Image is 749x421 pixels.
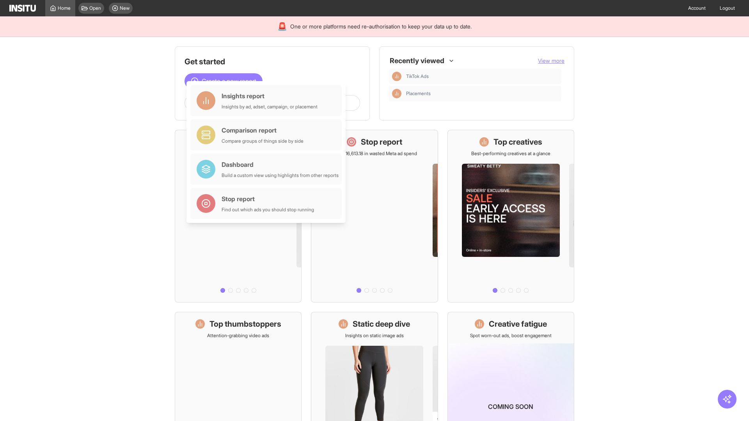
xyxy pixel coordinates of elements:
[538,57,564,65] button: View more
[222,194,314,203] div: Stop report
[493,136,542,147] h1: Top creatives
[58,5,71,11] span: Home
[222,160,339,169] div: Dashboard
[345,333,404,339] p: Insights on static image ads
[89,5,101,11] span: Open
[222,104,318,110] div: Insights by ad, adset, campaign, or placement
[175,130,302,302] a: What's live nowSee all active ads instantly
[406,90,558,97] span: Placements
[9,5,36,12] img: Logo
[392,72,401,81] div: Insights
[209,318,281,329] h1: Top thumbstoppers
[406,73,429,80] span: TikTok Ads
[311,130,438,302] a: Stop reportSave £16,613.18 in wasted Meta ad spend
[222,172,339,179] div: Build a custom view using highlights from other reports
[120,5,130,11] span: New
[538,57,564,64] span: View more
[222,138,304,144] div: Compare groups of things side by side
[392,89,401,98] div: Insights
[185,56,360,67] h1: Get started
[222,91,318,101] div: Insights report
[207,333,269,339] p: Attention-grabbing video ads
[202,76,256,86] span: Create a new report
[277,21,287,32] div: 🚨
[406,73,558,80] span: TikTok Ads
[406,90,431,97] span: Placements
[290,23,472,30] span: One or more platforms need re-authorisation to keep your data up to date.
[447,130,574,302] a: Top creativesBest-performing creatives at a glance
[222,207,314,213] div: Find out which ads you should stop running
[185,73,263,89] button: Create a new report
[332,150,417,157] p: Save £16,613.18 in wasted Meta ad spend
[471,150,550,157] p: Best-performing creatives at a glance
[222,126,304,135] div: Comparison report
[361,136,402,147] h1: Stop report
[353,318,410,329] h1: Static deep dive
